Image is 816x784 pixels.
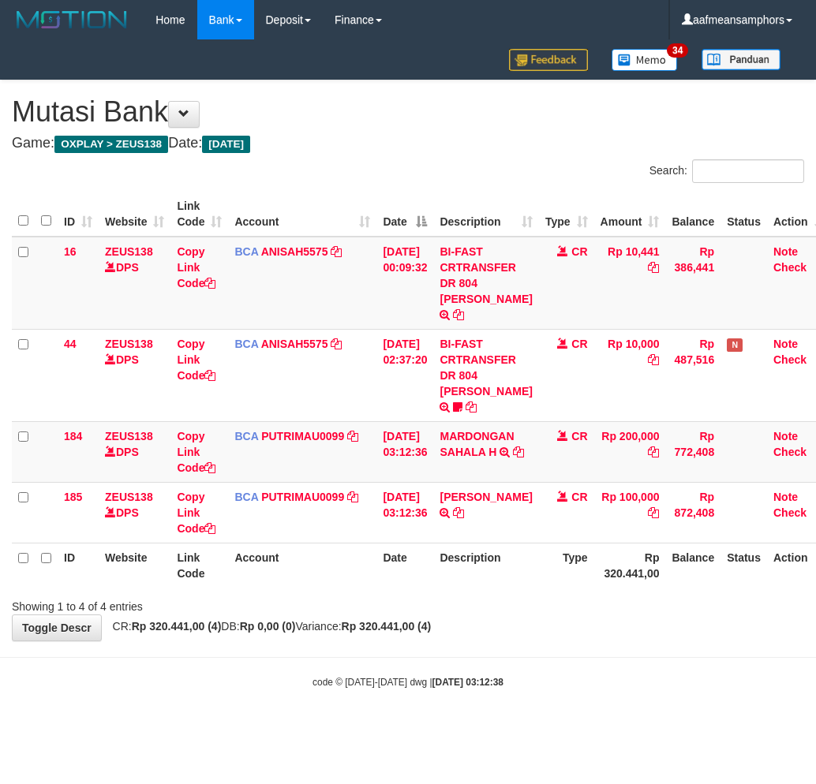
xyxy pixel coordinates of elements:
[261,430,344,442] a: PUTRIMAU0099
[105,430,153,442] a: ZEUS138
[466,401,477,413] a: Copy BI-FAST CRTRANSFER DR 804 SUKARDI to clipboard
[571,338,587,350] span: CR
[440,491,532,503] a: [PERSON_NAME]
[773,446,807,458] a: Check
[721,192,767,237] th: Status
[64,338,77,350] span: 44
[54,136,168,153] span: OXPLAY > ZEUS138
[240,620,296,633] strong: Rp 0,00 (0)
[594,421,666,482] td: Rp 200,000
[773,245,798,258] a: Note
[539,543,594,588] th: Type
[99,482,170,543] td: DPS
[648,261,659,274] a: Copy Rp 10,441 to clipboard
[376,543,433,588] th: Date
[665,237,721,330] td: Rp 386,441
[440,430,514,458] a: MARDONGAN SAHALA H
[177,491,215,535] a: Copy Link Code
[571,430,587,442] span: CR
[612,49,678,71] img: Button%20Memo.svg
[594,192,666,237] th: Amount: activate to sort column ascending
[665,192,721,237] th: Balance
[594,482,666,543] td: Rp 100,000
[261,491,344,503] a: PUTRIMAU0099
[58,192,99,237] th: ID: activate to sort column ascending
[433,329,538,421] td: BI-FAST CRTRANSFER DR 804 [PERSON_NAME]
[234,491,258,503] span: BCA
[665,543,721,588] th: Balance
[433,237,538,330] td: BI-FAST CRTRANSFER DR 804 [PERSON_NAME]
[12,592,328,614] div: Showing 1 to 4 of 4 entries
[331,338,342,350] a: Copy ANISAH5575 to clipboard
[727,338,743,352] span: Has Note
[539,192,594,237] th: Type: activate to sort column ascending
[773,491,798,503] a: Note
[648,353,659,366] a: Copy Rp 10,000 to clipboard
[105,245,153,258] a: ZEUS138
[594,543,666,588] th: Rp 320.441,00
[702,49,780,70] img: panduan.png
[433,192,538,237] th: Description: activate to sort column ascending
[331,245,342,258] a: Copy ANISAH5575 to clipboard
[433,543,538,588] th: Description
[773,506,807,519] a: Check
[376,482,433,543] td: [DATE] 03:12:36
[99,329,170,421] td: DPS
[99,192,170,237] th: Website: activate to sort column ascending
[773,338,798,350] a: Note
[667,43,688,58] span: 34
[665,421,721,482] td: Rp 772,408
[773,261,807,274] a: Check
[347,430,358,442] a: Copy PUTRIMAU0099 to clipboard
[665,482,721,543] td: Rp 872,408
[665,329,721,421] td: Rp 487,516
[376,421,433,482] td: [DATE] 03:12:36
[234,430,258,442] span: BCA
[692,159,804,183] input: Search:
[261,338,328,350] a: ANISAH5575
[105,620,432,633] span: CR: DB: Variance:
[347,491,358,503] a: Copy PUTRIMAU0099 to clipboard
[12,614,102,641] a: Toggle Descr
[12,136,804,151] h4: Game: Date:
[228,543,376,588] th: Account
[376,329,433,421] td: [DATE] 02:37:20
[600,39,690,80] a: 34
[234,338,258,350] span: BCA
[453,506,464,519] a: Copy YADI HARDIYANSYAH to clipboard
[721,543,767,588] th: Status
[170,192,228,237] th: Link Code: activate to sort column ascending
[177,245,215,289] a: Copy Link Code
[132,620,222,633] strong: Rp 320.441,00 (4)
[64,245,77,258] span: 16
[177,430,215,474] a: Copy Link Code
[58,543,99,588] th: ID
[773,430,798,442] a: Note
[594,237,666,330] td: Rp 10,441
[376,237,433,330] td: [DATE] 00:09:32
[432,677,503,688] strong: [DATE] 03:12:38
[99,543,170,588] th: Website
[594,329,666,421] td: Rp 10,000
[773,353,807,366] a: Check
[64,430,82,442] span: 184
[261,245,328,258] a: ANISAH5575
[202,136,250,153] span: [DATE]
[648,506,659,519] a: Copy Rp 100,000 to clipboard
[12,96,804,128] h1: Mutasi Bank
[571,491,587,503] span: CR
[12,8,132,32] img: MOTION_logo.png
[513,446,524,458] a: Copy MARDONGAN SAHALA H to clipboard
[228,192,376,237] th: Account: activate to sort column ascending
[313,677,503,688] small: code © [DATE]-[DATE] dwg |
[105,338,153,350] a: ZEUS138
[234,245,258,258] span: BCA
[509,49,588,71] img: Feedback.jpg
[99,421,170,482] td: DPS
[376,192,433,237] th: Date: activate to sort column descending
[648,446,659,458] a: Copy Rp 200,000 to clipboard
[177,338,215,382] a: Copy Link Code
[99,237,170,330] td: DPS
[170,543,228,588] th: Link Code
[105,491,153,503] a: ZEUS138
